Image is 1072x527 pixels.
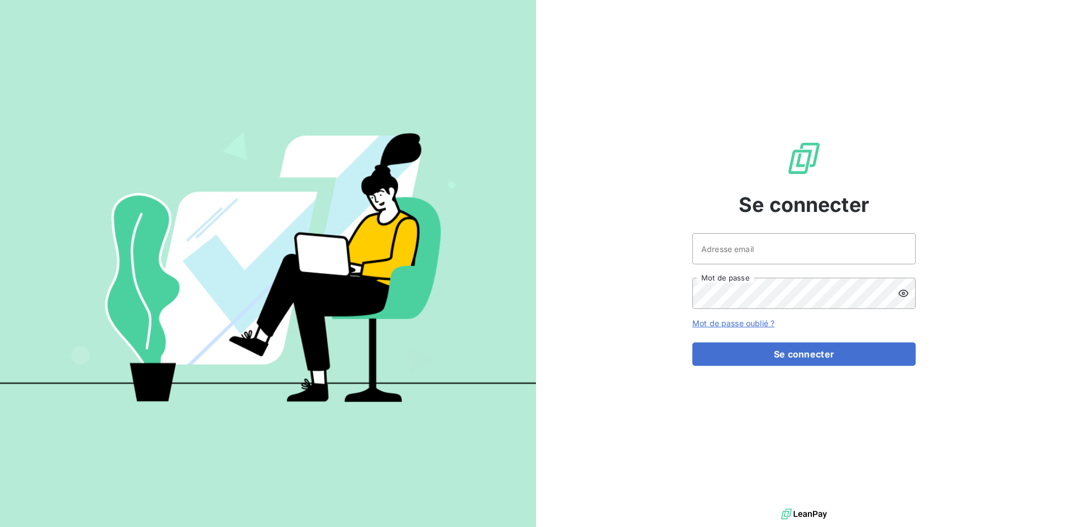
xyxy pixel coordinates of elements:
[692,342,916,366] button: Se connecter
[692,318,774,328] a: Mot de passe oublié ?
[739,190,869,220] span: Se connecter
[692,233,916,264] input: placeholder
[786,141,822,176] img: Logo LeanPay
[781,506,827,523] img: logo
